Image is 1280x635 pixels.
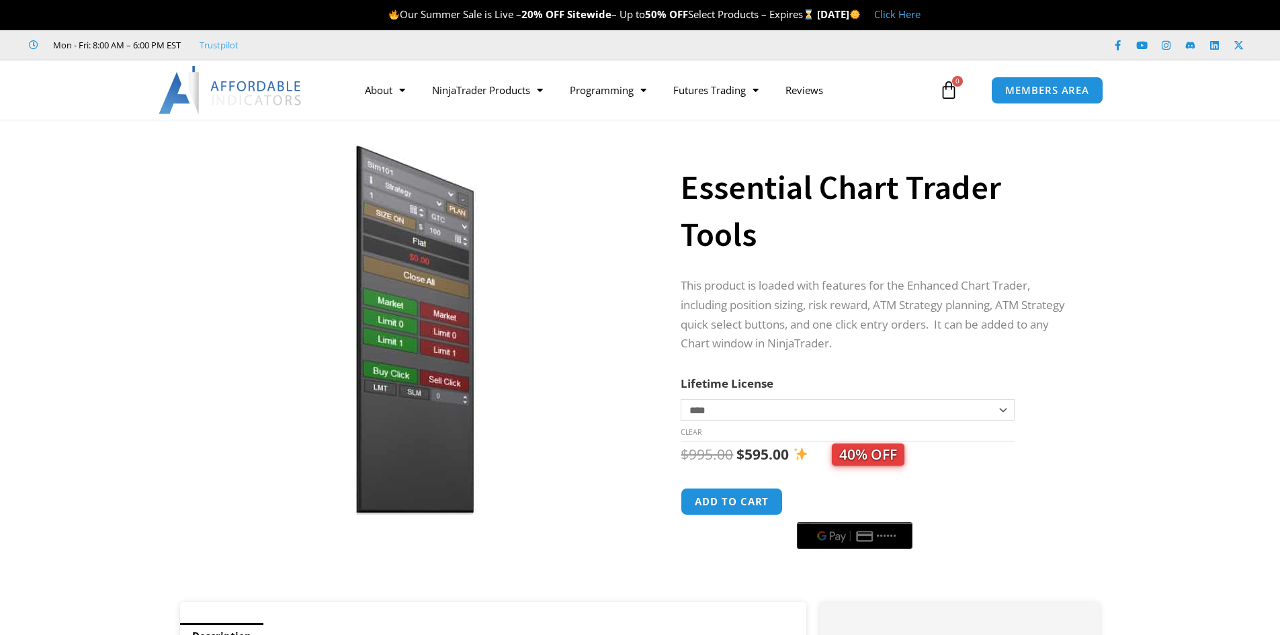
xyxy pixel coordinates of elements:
img: Essential Chart Trader Tools [199,143,631,515]
img: 🔥 [389,9,399,19]
a: Trustpilot [200,37,239,53]
label: Lifetime License [681,376,773,391]
a: 0 [919,71,978,110]
span: 0 [952,76,963,87]
button: Buy with GPay [797,522,912,549]
iframe: Secure express checkout frame [794,486,915,518]
strong: 20% OFF [521,7,564,21]
span: $ [681,445,689,464]
p: This product is loaded with features for the Enhanced Chart Trader, including position sizing, ri... [681,276,1073,354]
a: Futures Trading [660,75,772,105]
span: Our Summer Sale is Live – – Up to Select Products – Expires [388,7,817,21]
a: Clear options [681,427,701,437]
strong: [DATE] [817,7,861,21]
span: MEMBERS AREA [1005,85,1089,95]
a: Programming [556,75,660,105]
span: Mon - Fri: 8:00 AM – 6:00 PM EST [50,37,181,53]
img: ⌛ [804,9,814,19]
nav: Menu [351,75,936,105]
a: MEMBERS AREA [991,77,1103,104]
img: 🌞 [850,9,860,19]
img: ✨ [794,447,808,461]
img: LogoAI | Affordable Indicators – NinjaTrader [159,66,303,114]
bdi: 995.00 [681,445,733,464]
a: About [351,75,419,105]
a: NinjaTrader Products [419,75,556,105]
text: •••••• [877,532,897,541]
strong: 50% OFF [645,7,688,21]
bdi: 595.00 [736,445,789,464]
strong: Sitewide [567,7,611,21]
span: 40% OFF [832,443,904,466]
button: Add to cart [681,488,783,515]
h1: Essential Chart Trader Tools [681,164,1073,258]
a: Reviews [772,75,837,105]
span: $ [736,445,744,464]
a: Click Here [874,7,921,21]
